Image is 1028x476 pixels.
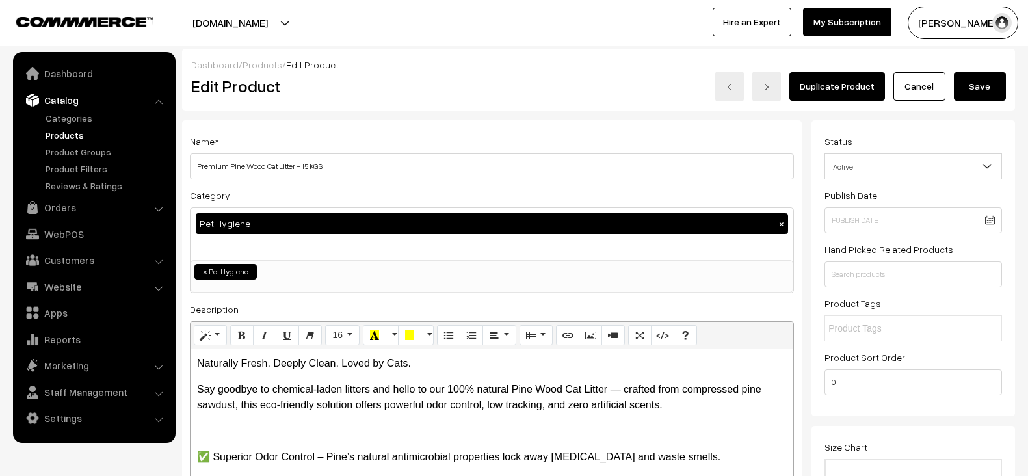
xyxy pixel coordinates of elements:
[42,162,171,176] a: Product Filters
[286,59,339,70] span: Edit Product
[16,13,130,29] a: COMMMERCE
[16,275,171,298] a: Website
[191,58,1006,72] div: / /
[42,111,171,125] a: Categories
[190,189,230,202] label: Category
[230,325,254,346] button: Bold (CTRL+B)
[363,325,386,346] button: Recent Color
[16,62,171,85] a: Dashboard
[992,13,1012,33] img: user
[437,325,460,346] button: Unordered list (CTRL+SHIFT+NUM7)
[190,153,794,179] input: Name
[190,135,219,148] label: Name
[16,354,171,377] a: Marketing
[197,356,787,371] p: Naturally Fresh. Deeply Clean. Loved by Cats.
[16,301,171,324] a: Apps
[398,325,421,346] button: Background Color
[298,325,322,346] button: Remove Font Style (CTRL+\)
[824,369,1002,395] input: Enter Number
[824,135,852,148] label: Status
[579,325,602,346] button: Picture
[893,72,945,101] a: Cancel
[520,325,553,346] button: Table
[16,17,153,27] img: COMMMERCE
[776,218,787,230] button: ×
[628,325,652,346] button: Full Screen
[713,8,791,36] a: Hire an Expert
[601,325,625,346] button: Video
[191,76,520,96] h2: Edit Product
[908,7,1018,39] button: [PERSON_NAME]
[196,213,788,234] div: Pet Hygiene
[276,325,299,346] button: Underline (CTRL+U)
[191,59,239,70] a: Dashboard
[803,8,891,36] a: My Subscription
[556,325,579,346] button: Link (CTRL+K)
[194,264,257,280] li: Pet Hygiene
[197,382,787,413] p: Say goodbye to chemical-laden litters and hello to our 100% natural Pine Wood Cat Litter — crafte...
[16,196,171,219] a: Orders
[763,83,771,91] img: right-arrow.png
[16,406,171,430] a: Settings
[42,179,171,192] a: Reviews & Ratings
[42,128,171,142] a: Products
[824,207,1002,233] input: Publish Date
[824,297,881,310] label: Product Tags
[16,88,171,112] a: Catalog
[421,325,434,346] button: More Color
[460,325,483,346] button: Ordered list (CTRL+SHIFT+NUM8)
[332,330,343,340] span: 16
[482,325,516,346] button: Paragraph
[194,325,227,346] button: Style
[954,72,1006,101] button: Save
[824,189,877,202] label: Publish Date
[253,325,276,346] button: Italic (CTRL+I)
[203,266,207,278] span: ×
[16,222,171,246] a: WebPOS
[325,325,360,346] button: Font Size
[651,325,674,346] button: Code View
[824,243,953,256] label: Hand Picked Related Products
[674,325,697,346] button: Help
[726,83,733,91] img: left-arrow.png
[789,72,885,101] a: Duplicate Product
[825,155,1001,178] span: Active
[824,261,1002,287] input: Search products
[147,7,313,39] button: [DOMAIN_NAME]
[386,325,399,346] button: More Color
[828,322,942,336] input: Product Tags
[190,302,239,316] label: Description
[16,380,171,404] a: Staff Management
[16,248,171,272] a: Customers
[16,328,171,351] a: Reports
[824,440,867,454] label: Size Chart
[42,145,171,159] a: Product Groups
[824,350,905,364] label: Product Sort Order
[824,153,1002,179] span: Active
[243,59,282,70] a: Products
[197,449,787,465] p: ✅ Superior Odor Control – Pine’s natural antimicrobial properties lock away [MEDICAL_DATA] and wa...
